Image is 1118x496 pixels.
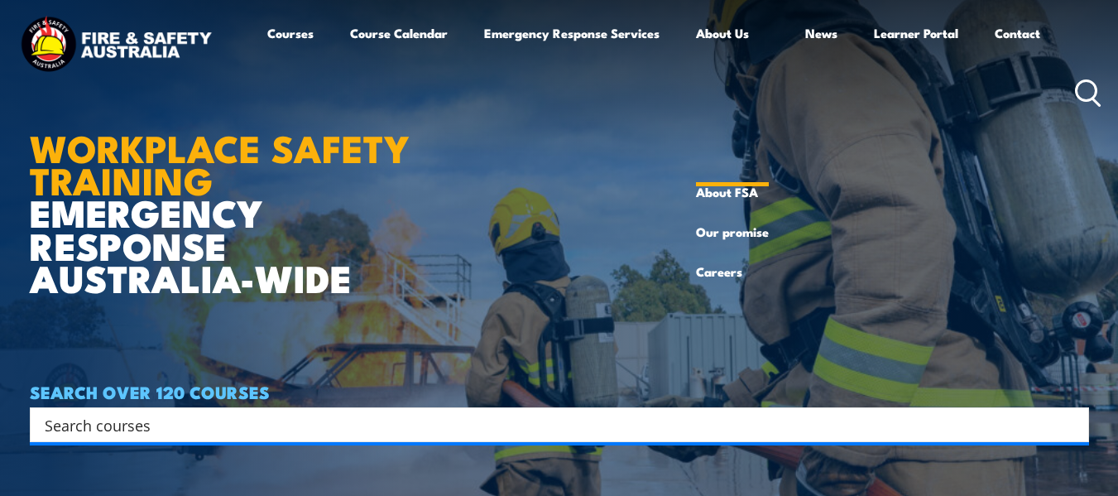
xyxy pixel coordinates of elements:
a: Courses [267,13,314,172]
form: Search form [48,413,1056,436]
a: Course Calendar [350,13,448,172]
a: About FSA [696,172,769,212]
h4: SEARCH OVER 120 COURSES [30,383,1089,401]
a: About Us [696,13,769,172]
a: Our promise [696,212,769,252]
a: Emergency Response Services [484,13,660,172]
button: Search magnifier button [1060,413,1083,436]
a: Careers [696,252,769,291]
a: Learner Portal [874,13,958,172]
h1: EMERGENCY RESPONSE AUSTRALIA-WIDE [30,89,434,293]
input: Search input [45,412,1053,437]
a: Contact [995,13,1040,172]
a: News [805,13,837,172]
